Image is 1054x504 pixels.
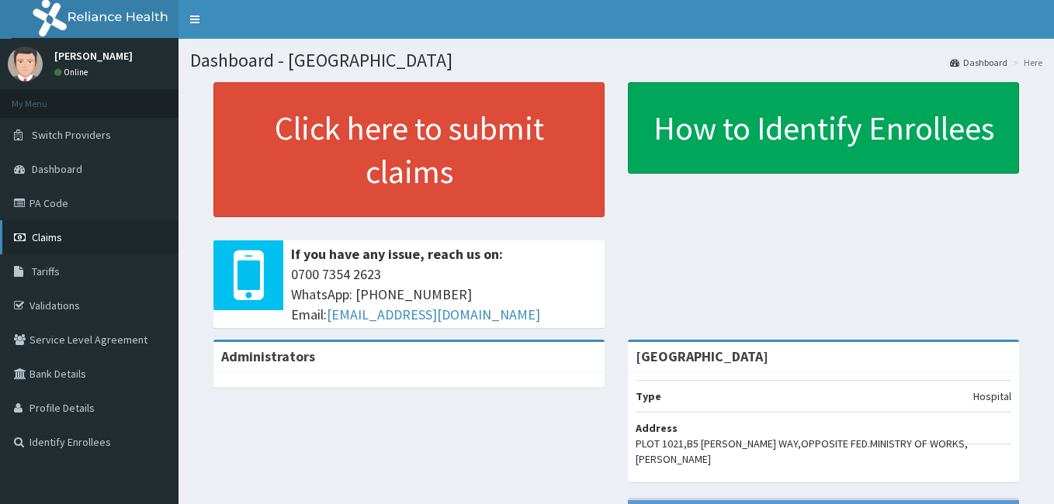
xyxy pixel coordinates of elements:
[636,389,661,403] b: Type
[32,162,82,176] span: Dashboard
[1009,56,1042,69] li: Here
[213,82,605,217] a: Click here to submit claims
[636,347,768,365] strong: [GEOGRAPHIC_DATA]
[291,245,503,263] b: If you have any issue, reach us on:
[327,306,540,323] a: [EMAIL_ADDRESS][DOMAIN_NAME]
[636,421,678,435] b: Address
[32,128,111,142] span: Switch Providers
[291,264,597,324] span: 0700 7354 2623 WhatsApp: [PHONE_NUMBER] Email:
[54,67,92,78] a: Online
[8,47,43,81] img: User Image
[32,264,60,278] span: Tariffs
[628,82,1019,174] a: How to Identify Enrollees
[950,56,1007,69] a: Dashboard
[973,388,1011,404] p: Hospital
[190,50,1042,71] h1: Dashboard - [GEOGRAPHIC_DATA]
[54,50,133,61] p: [PERSON_NAME]
[636,436,1011,467] p: PLOT 1021,B5 [PERSON_NAME] WAY,OPPOSITE FED.MINISTRY OF WORKS,[PERSON_NAME]
[221,347,315,365] b: Administrators
[32,230,62,244] span: Claims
